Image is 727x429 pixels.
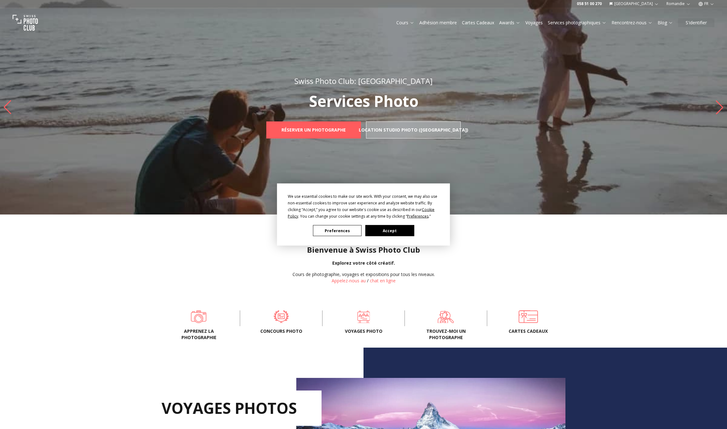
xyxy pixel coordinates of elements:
[407,214,429,219] span: Preferences
[277,184,450,246] div: Cookie Consent Prompt
[365,225,414,236] button: Accept
[313,225,362,236] button: Preferences
[288,193,439,220] div: We use essential cookies to make our site work. With your consent, we may also use non-essential ...
[288,207,434,219] span: Cookie Policy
